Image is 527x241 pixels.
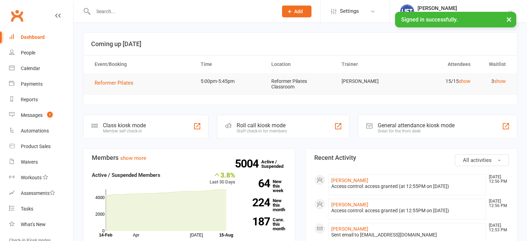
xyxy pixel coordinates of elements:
[9,107,73,123] a: Messages 1
[331,183,483,189] div: Access control: access granted (at 12:55PM on [DATE])
[459,78,471,84] a: show
[418,5,508,11] div: [PERSON_NAME]
[335,55,406,73] th: Trainer
[9,45,73,61] a: People
[9,76,73,92] a: Payments
[21,144,51,149] div: Product Sales
[261,154,292,174] a: 5004Active / Suspended
[210,171,235,186] div: Last 30 Days
[246,216,270,227] strong: 187
[378,129,455,134] div: Great for the front desk
[21,190,55,196] div: Assessments
[503,12,515,27] button: ×
[246,198,287,212] a: 224New this month
[282,6,311,17] button: Add
[463,157,492,163] span: All activities
[21,81,43,87] div: Payments
[494,78,506,84] a: show
[485,223,508,232] time: [DATE] 12:53 PM
[21,175,42,180] div: Workouts
[92,154,287,161] h3: Members
[331,208,483,214] div: Access control: access granted (at 12:55PM on [DATE])
[331,226,368,232] a: [PERSON_NAME]
[92,172,160,178] strong: Active / Suspended Members
[335,73,406,89] td: [PERSON_NAME]
[340,3,359,19] span: Settings
[455,154,509,166] button: All activities
[9,29,73,45] a: Dashboard
[91,7,273,16] input: Search...
[21,66,40,71] div: Calendar
[9,217,73,232] a: What's New
[246,197,270,208] strong: 224
[314,154,509,161] h3: Recent Activity
[378,122,455,129] div: General attendance kiosk mode
[21,50,35,55] div: People
[9,92,73,107] a: Reports
[235,158,261,169] strong: 5004
[21,206,33,212] div: Tasks
[103,129,146,134] div: Member self check-in
[294,9,303,14] span: Add
[21,97,38,102] div: Reports
[331,178,368,183] a: [PERSON_NAME]
[265,55,336,73] th: Location
[8,7,26,24] a: Clubworx
[246,179,287,193] a: 64New this week
[95,80,133,86] span: Reformer Pilates
[406,55,477,73] th: Attendees
[401,16,458,23] span: Signed in successfully.
[210,171,235,179] div: 3.8%
[485,199,508,208] time: [DATE] 12:56 PM
[477,55,512,73] th: Waitlist
[21,128,49,134] div: Automations
[194,73,265,89] td: 5:00pm-5:45pm
[485,175,508,184] time: [DATE] 12:56 PM
[246,217,287,231] a: 187Canx. this month
[21,34,45,40] div: Dashboard
[9,170,73,186] a: Workouts
[103,122,146,129] div: Class kiosk mode
[91,41,509,48] h3: Coming up [DATE]
[265,73,336,95] td: Reformer Pilates Classroom
[331,232,437,238] span: Sent email to [EMAIL_ADDRESS][DOMAIN_NAME]
[406,73,477,89] td: 15/15
[237,122,287,129] div: Roll call kiosk mode
[21,222,46,227] div: What's New
[9,61,73,76] a: Calendar
[9,123,73,139] a: Automations
[120,155,146,161] a: show more
[9,154,73,170] a: Waivers
[400,5,414,18] img: thumb_image1711312309.png
[331,202,368,207] a: [PERSON_NAME]
[418,11,508,18] div: Launceston Institute Of Fitness & Training
[237,129,287,134] div: Staff check-in for members
[95,79,138,87] button: Reformer Pilates
[477,73,512,89] td: 3
[47,112,53,118] span: 1
[9,201,73,217] a: Tasks
[9,186,73,201] a: Assessments
[21,112,43,118] div: Messages
[88,55,194,73] th: Event/Booking
[9,139,73,154] a: Product Sales
[246,178,270,189] strong: 64
[21,159,38,165] div: Waivers
[194,55,265,73] th: Time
